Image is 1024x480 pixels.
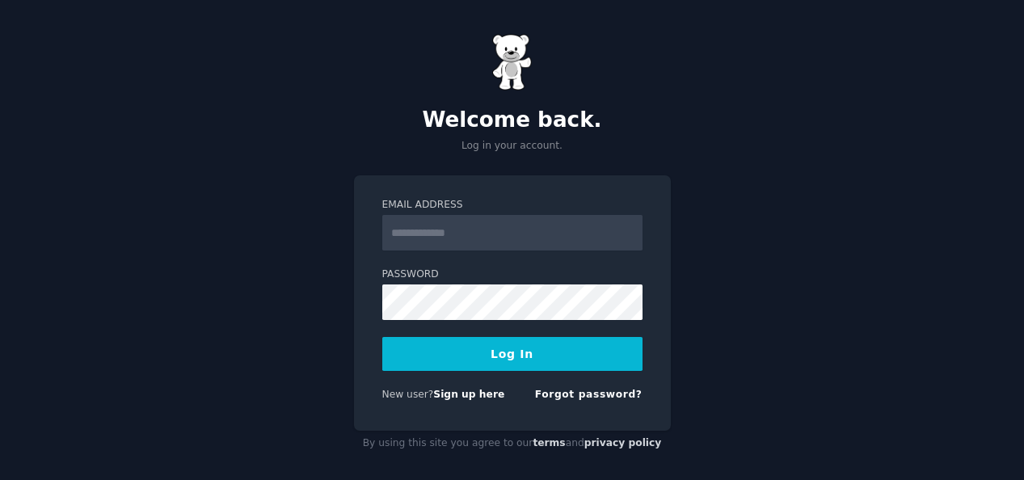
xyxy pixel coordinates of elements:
[535,389,643,400] a: Forgot password?
[433,389,504,400] a: Sign up here
[533,437,565,448] a: terms
[382,198,643,213] label: Email Address
[492,34,533,91] img: Gummy Bear
[354,139,671,154] p: Log in your account.
[584,437,662,448] a: privacy policy
[354,107,671,133] h2: Welcome back.
[382,337,643,371] button: Log In
[382,267,643,282] label: Password
[382,389,434,400] span: New user?
[354,431,671,457] div: By using this site you agree to our and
